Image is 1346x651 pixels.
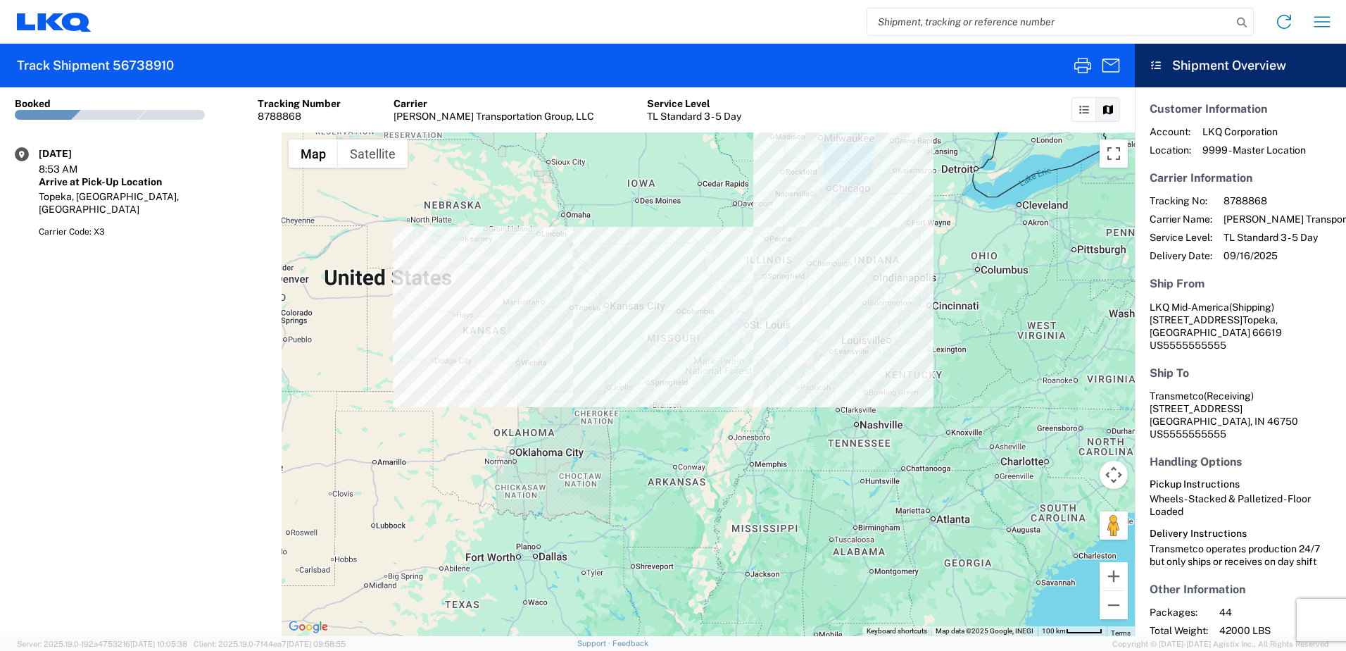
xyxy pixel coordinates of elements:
[1038,626,1107,636] button: Map Scale: 100 km per 48 pixels
[1150,302,1229,313] span: LKQ Mid-America
[1150,390,1331,440] address: [GEOGRAPHIC_DATA], IN 46750 US
[39,163,109,175] div: 8:53 AM
[1202,144,1306,156] span: 9999 - Master Location
[577,639,612,647] a: Support
[1150,194,1212,207] span: Tracking No:
[1150,231,1212,244] span: Service Level:
[1150,455,1331,469] h5: Handling Options
[1150,583,1331,596] h5: Other Information
[1150,542,1331,568] div: Transmetco operates production 24/7 but only ships or receives on day shift
[867,626,927,636] button: Keyboard shortcuts
[1150,301,1331,352] address: Topeka, [GEOGRAPHIC_DATA] 66619 US
[867,8,1232,35] input: Shipment, tracking or reference number
[289,139,338,168] button: Show street map
[285,618,332,636] a: Open this area in Google Maps (opens a new window)
[1163,428,1226,440] span: 5555555555
[1100,139,1128,168] button: Toggle fullscreen view
[1150,314,1243,325] span: [STREET_ADDRESS]
[1150,277,1331,290] h5: Ship From
[1135,44,1346,87] header: Shipment Overview
[338,139,408,168] button: Show satellite imagery
[1150,102,1331,116] h5: Customer Information
[1100,562,1128,590] button: Zoom in
[647,110,741,123] div: TL Standard 3 - 5 Day
[1111,629,1131,637] a: Terms
[287,640,346,648] span: [DATE] 09:58:55
[1112,638,1329,650] span: Copyright © [DATE]-[DATE] Agistix Inc., All Rights Reserved
[130,640,187,648] span: [DATE] 10:05:38
[258,110,341,123] div: 8788868
[39,175,267,188] div: Arrive at Pick-Up Location
[1042,627,1066,635] span: 100 km
[15,97,51,110] div: Booked
[17,57,174,74] h2: Track Shipment 56738910
[612,639,648,647] a: Feedback
[1100,461,1128,489] button: Map camera controls
[1100,591,1128,619] button: Zoom out
[1150,171,1331,185] h5: Carrier Information
[1163,340,1226,351] span: 5555555555
[1150,390,1254,414] span: Transmetco [STREET_ADDRESS]
[39,147,109,160] div: [DATE]
[39,225,267,238] div: Carrier Code: X3
[1100,512,1128,540] button: Drag Pegman onto the map to open Street View
[285,618,332,636] img: Google
[17,640,187,648] span: Server: 2025.19.0-192a4753216
[258,97,341,110] div: Tracking Number
[1150,492,1331,518] div: Wheels - Stacked & Palletized - Floor Loaded
[1150,213,1212,225] span: Carrier Name:
[1150,606,1208,619] span: Packages:
[1150,125,1191,138] span: Account:
[1219,624,1340,637] span: 42000 LBS
[1150,528,1331,540] h6: Delivery Instructions
[1204,390,1254,402] span: (Receiving)
[1202,125,1306,138] span: LKQ Corporation
[1229,302,1274,313] span: (Shipping)
[1150,144,1191,156] span: Location:
[1219,606,1340,619] span: 44
[936,627,1033,635] span: Map data ©2025 Google, INEGI
[1150,624,1208,637] span: Total Weight:
[394,110,594,123] div: [PERSON_NAME] Transportation Group, LLC
[647,97,741,110] div: Service Level
[394,97,594,110] div: Carrier
[1150,249,1212,262] span: Delivery Date:
[194,640,346,648] span: Client: 2025.19.0-7f44ea7
[39,190,267,216] div: Topeka, [GEOGRAPHIC_DATA], [GEOGRAPHIC_DATA]
[1150,366,1331,380] h5: Ship To
[1150,478,1331,490] h6: Pickup Instructions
